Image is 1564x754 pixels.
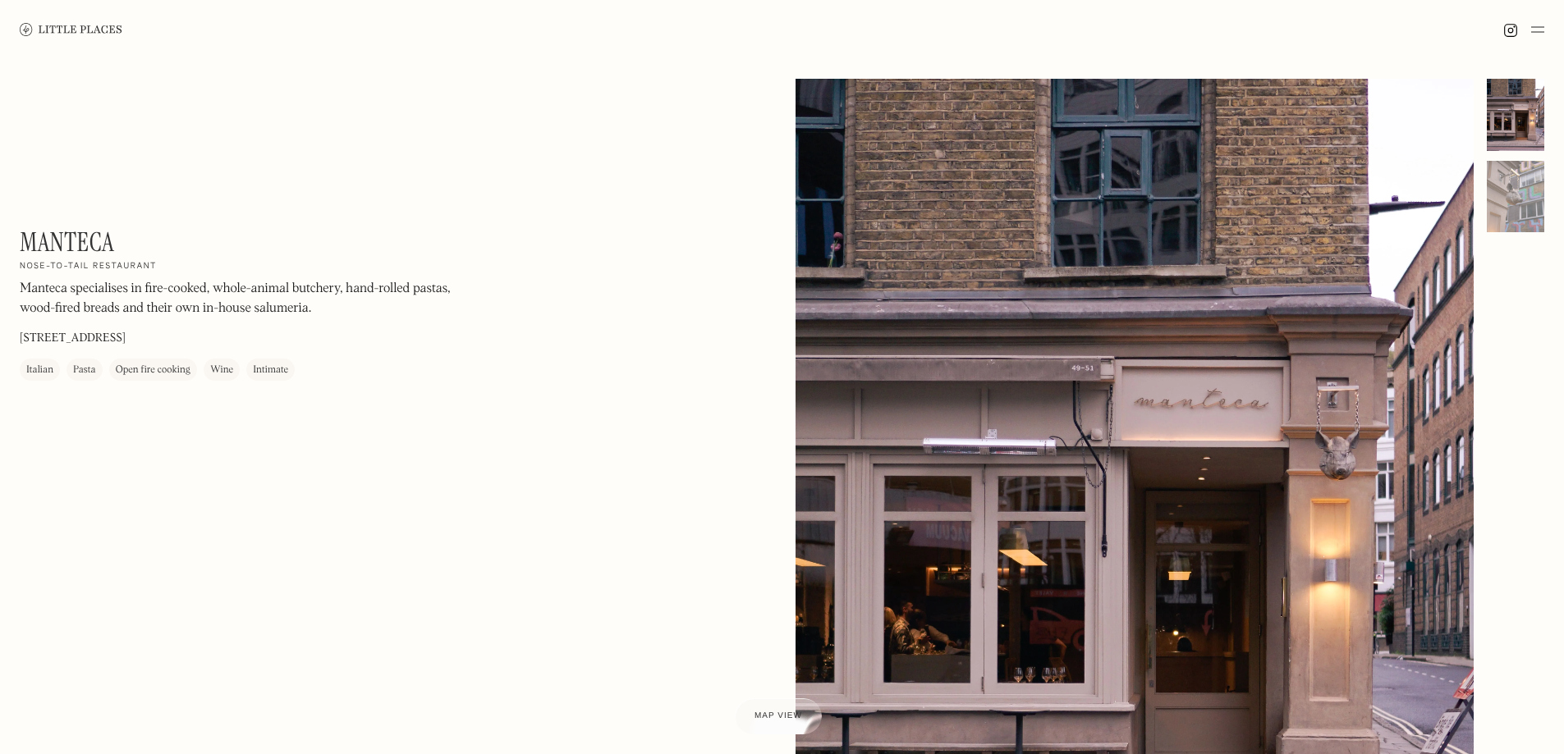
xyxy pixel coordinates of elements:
[26,362,53,378] div: Italian
[20,330,126,347] p: [STREET_ADDRESS]
[116,362,190,378] div: Open fire cooking
[20,261,157,272] h2: Nose-to-tail restaurant
[210,362,233,378] div: Wine
[73,362,96,378] div: Pasta
[754,711,802,720] span: Map view
[20,279,463,318] p: Manteca specialises in fire-cooked, whole-animal butchery, hand-rolled pastas, wood-fired breads ...
[253,362,288,378] div: Intimate
[735,698,822,734] a: Map view
[20,226,114,258] h1: Manteca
